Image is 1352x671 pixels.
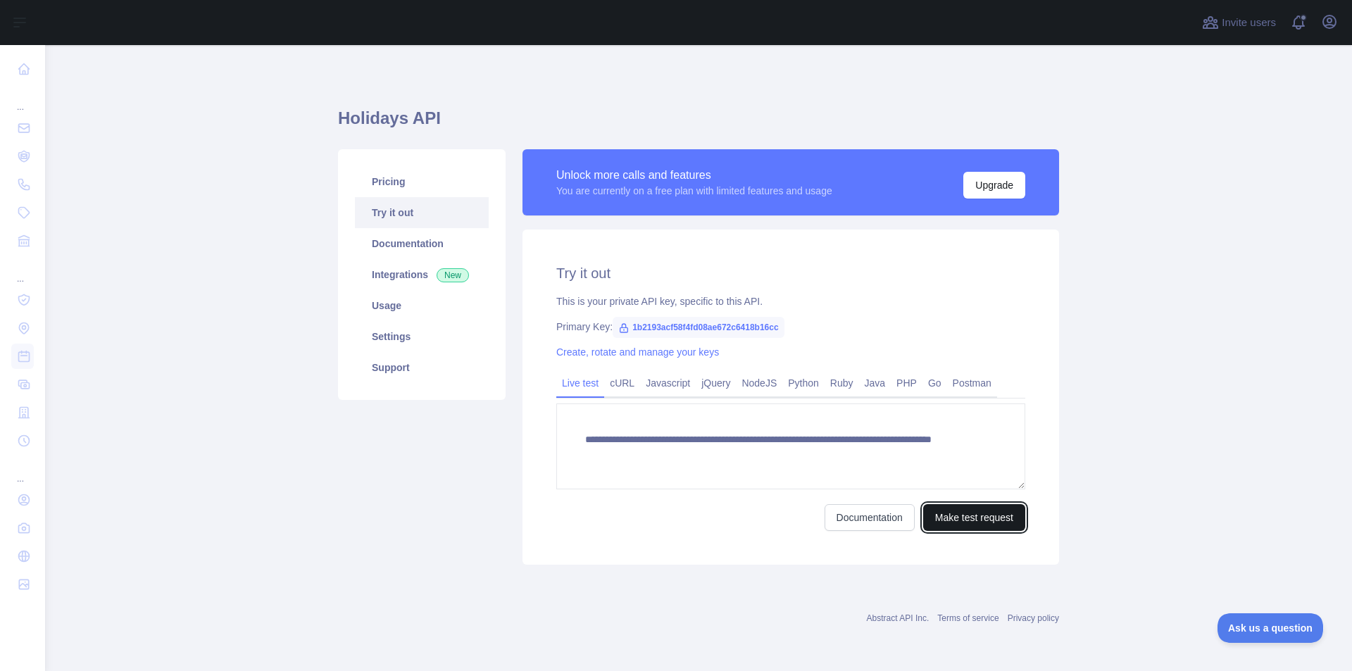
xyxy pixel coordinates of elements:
a: Postman [947,372,997,394]
a: Abstract API Inc. [867,613,930,623]
div: This is your private API key, specific to this API. [556,294,1025,308]
a: Javascript [640,372,696,394]
span: New [437,268,469,282]
a: NodeJS [736,372,782,394]
a: Support [355,352,489,383]
a: Java [859,372,891,394]
div: ... [11,456,34,484]
a: Settings [355,321,489,352]
h2: Try it out [556,263,1025,283]
a: Pricing [355,166,489,197]
span: Invite users [1222,15,1276,31]
a: Create, rotate and manage your keys [556,346,719,358]
a: Terms of service [937,613,999,623]
span: 1b2193acf58f4fd08ae672c6418b16cc [613,317,784,338]
a: jQuery [696,372,736,394]
iframe: Toggle Customer Support [1218,613,1324,643]
div: Primary Key: [556,320,1025,334]
button: Invite users [1199,11,1279,34]
a: Integrations New [355,259,489,290]
a: Documentation [825,504,915,531]
a: Usage [355,290,489,321]
a: Python [782,372,825,394]
a: Go [922,372,947,394]
div: You are currently on a free plan with limited features and usage [556,184,832,198]
a: Live test [556,372,604,394]
a: Try it out [355,197,489,228]
a: cURL [604,372,640,394]
button: Upgrade [963,172,1025,199]
button: Make test request [923,504,1025,531]
div: ... [11,84,34,113]
h1: Holidays API [338,107,1059,141]
div: Unlock more calls and features [556,167,832,184]
div: ... [11,256,34,284]
a: Privacy policy [1008,613,1059,623]
a: PHP [891,372,922,394]
a: Ruby [825,372,859,394]
a: Documentation [355,228,489,259]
